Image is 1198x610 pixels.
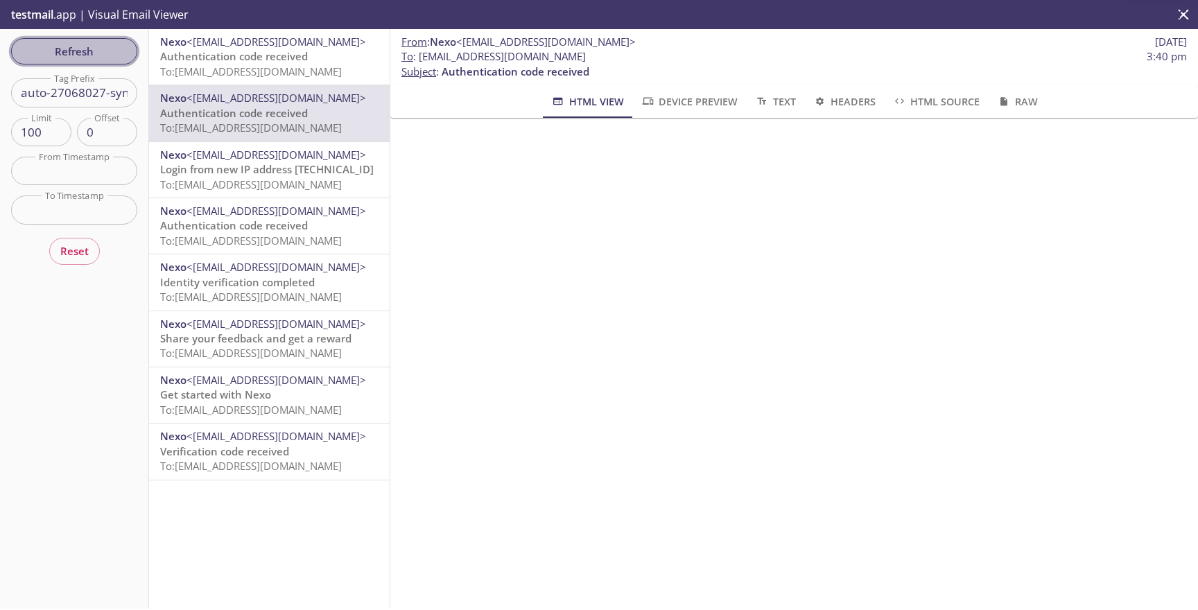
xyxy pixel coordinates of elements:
[186,373,366,387] span: <[EMAIL_ADDRESS][DOMAIN_NAME]>
[641,93,738,110] span: Device Preview
[160,459,342,473] span: To: [EMAIL_ADDRESS][DOMAIN_NAME]
[11,7,53,22] span: testmail
[186,148,366,162] span: <[EMAIL_ADDRESS][DOMAIN_NAME]>
[149,424,390,479] div: Nexo<[EMAIL_ADDRESS][DOMAIN_NAME]>Verification code receivedTo:[EMAIL_ADDRESS][DOMAIN_NAME]
[186,35,366,49] span: <[EMAIL_ADDRESS][DOMAIN_NAME]>
[160,346,342,360] span: To: [EMAIL_ADDRESS][DOMAIN_NAME]
[160,275,315,289] span: Identity verification completed
[160,91,186,105] span: Nexo
[401,49,586,64] span: : [EMAIL_ADDRESS][DOMAIN_NAME]
[160,387,271,401] span: Get started with Nexo
[186,429,366,443] span: <[EMAIL_ADDRESS][DOMAIN_NAME]>
[149,311,390,367] div: Nexo<[EMAIL_ADDRESS][DOMAIN_NAME]>Share your feedback and get a rewardTo:[EMAIL_ADDRESS][DOMAIN_N...
[442,64,589,78] span: Authentication code received
[22,42,126,60] span: Refresh
[149,254,390,310] div: Nexo<[EMAIL_ADDRESS][DOMAIN_NAME]>Identity verification completedTo:[EMAIL_ADDRESS][DOMAIN_NAME]
[160,234,342,247] span: To: [EMAIL_ADDRESS][DOMAIN_NAME]
[160,121,342,134] span: To: [EMAIL_ADDRESS][DOMAIN_NAME]
[160,317,186,331] span: Nexo
[401,35,636,49] span: :
[550,93,623,110] span: HTML View
[160,49,308,63] span: Authentication code received
[160,403,342,417] span: To: [EMAIL_ADDRESS][DOMAIN_NAME]
[60,242,89,260] span: Reset
[160,177,342,191] span: To: [EMAIL_ADDRESS][DOMAIN_NAME]
[401,64,436,78] span: Subject
[186,204,366,218] span: <[EMAIL_ADDRESS][DOMAIN_NAME]>
[160,290,342,304] span: To: [EMAIL_ADDRESS][DOMAIN_NAME]
[149,198,390,254] div: Nexo<[EMAIL_ADDRESS][DOMAIN_NAME]>Authentication code receivedTo:[EMAIL_ADDRESS][DOMAIN_NAME]
[160,260,186,274] span: Nexo
[160,148,186,162] span: Nexo
[160,64,342,78] span: To: [EMAIL_ADDRESS][DOMAIN_NAME]
[160,444,289,458] span: Verification code received
[149,367,390,423] div: Nexo<[EMAIL_ADDRESS][DOMAIN_NAME]>Get started with NexoTo:[EMAIL_ADDRESS][DOMAIN_NAME]
[160,429,186,443] span: Nexo
[160,204,186,218] span: Nexo
[149,29,390,480] nav: emails
[160,218,308,232] span: Authentication code received
[401,49,413,63] span: To
[149,29,390,85] div: Nexo<[EMAIL_ADDRESS][DOMAIN_NAME]>Authentication code receivedTo:[EMAIL_ADDRESS][DOMAIN_NAME]
[160,331,351,345] span: Share your feedback and get a reward
[1155,35,1187,49] span: [DATE]
[160,373,186,387] span: Nexo
[892,93,980,110] span: HTML Source
[160,106,308,120] span: Authentication code received
[401,35,427,49] span: From
[186,91,366,105] span: <[EMAIL_ADDRESS][DOMAIN_NAME]>
[186,260,366,274] span: <[EMAIL_ADDRESS][DOMAIN_NAME]>
[1147,49,1187,64] span: 3:40 pm
[49,238,100,264] button: Reset
[160,35,186,49] span: Nexo
[813,93,876,110] span: Headers
[160,162,374,176] span: Login from new IP address [TECHNICAL_ID]
[149,142,390,198] div: Nexo<[EMAIL_ADDRESS][DOMAIN_NAME]>Login from new IP address [TECHNICAL_ID]To:[EMAIL_ADDRESS][DOMA...
[430,35,456,49] span: Nexo
[754,93,795,110] span: Text
[456,35,636,49] span: <[EMAIL_ADDRESS][DOMAIN_NAME]>
[401,49,1187,79] p: :
[186,317,366,331] span: <[EMAIL_ADDRESS][DOMAIN_NAME]>
[11,38,137,64] button: Refresh
[996,93,1037,110] span: Raw
[149,85,390,141] div: Nexo<[EMAIL_ADDRESS][DOMAIN_NAME]>Authentication code receivedTo:[EMAIL_ADDRESS][DOMAIN_NAME]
